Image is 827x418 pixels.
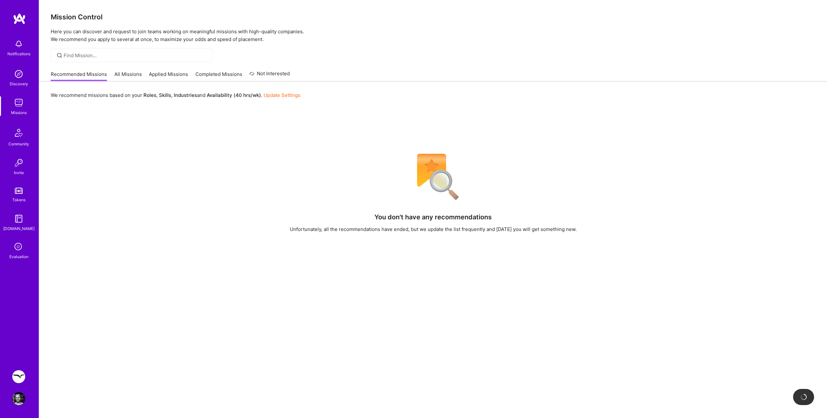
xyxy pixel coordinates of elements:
a: Recommended Missions [51,71,107,81]
i: icon SearchGrey [56,52,63,59]
a: User Avatar [11,392,27,405]
img: discovery [12,68,25,80]
a: Freed: Product Designer for New iOS App [11,370,27,383]
div: Unfortunately, all the recommendations have ended, but we update the list frequently and [DATE] y... [290,226,577,233]
div: Missions [11,109,27,116]
img: Community [11,125,26,141]
a: Applied Missions [149,71,188,81]
img: bell [12,37,25,50]
a: Update Settings [264,92,300,98]
div: [DOMAIN_NAME] [3,225,35,232]
b: Roles [143,92,156,98]
b: Industries [174,92,197,98]
img: Invite [12,156,25,169]
a: All Missions [114,71,142,81]
p: We recommend missions based on your , , and . [51,92,300,99]
div: Notifications [7,50,30,57]
p: Here you can discover and request to join teams working on meaningful missions with high-quality ... [51,28,815,43]
div: Discovery [10,80,28,87]
img: Freed: Product Designer for New iOS App [12,370,25,383]
h3: Mission Control [51,13,815,21]
div: Tokens [12,196,26,203]
img: tokens [15,188,23,194]
i: icon SelectionTeam [13,241,25,253]
b: Availability (40 hrs/wk) [207,92,261,98]
div: Community [8,141,29,147]
div: Evaluation [9,253,28,260]
div: Invite [14,169,24,176]
img: User Avatar [12,392,25,405]
img: logo [13,13,26,25]
img: loading [800,393,808,401]
h4: You don't have any recommendations [374,213,492,221]
img: teamwork [12,96,25,109]
img: guide book [12,212,25,225]
a: Completed Missions [195,71,242,81]
input: Find Mission... [64,52,207,59]
a: Not Interested [249,70,290,81]
img: No Results [406,150,461,204]
b: Skills [159,92,171,98]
